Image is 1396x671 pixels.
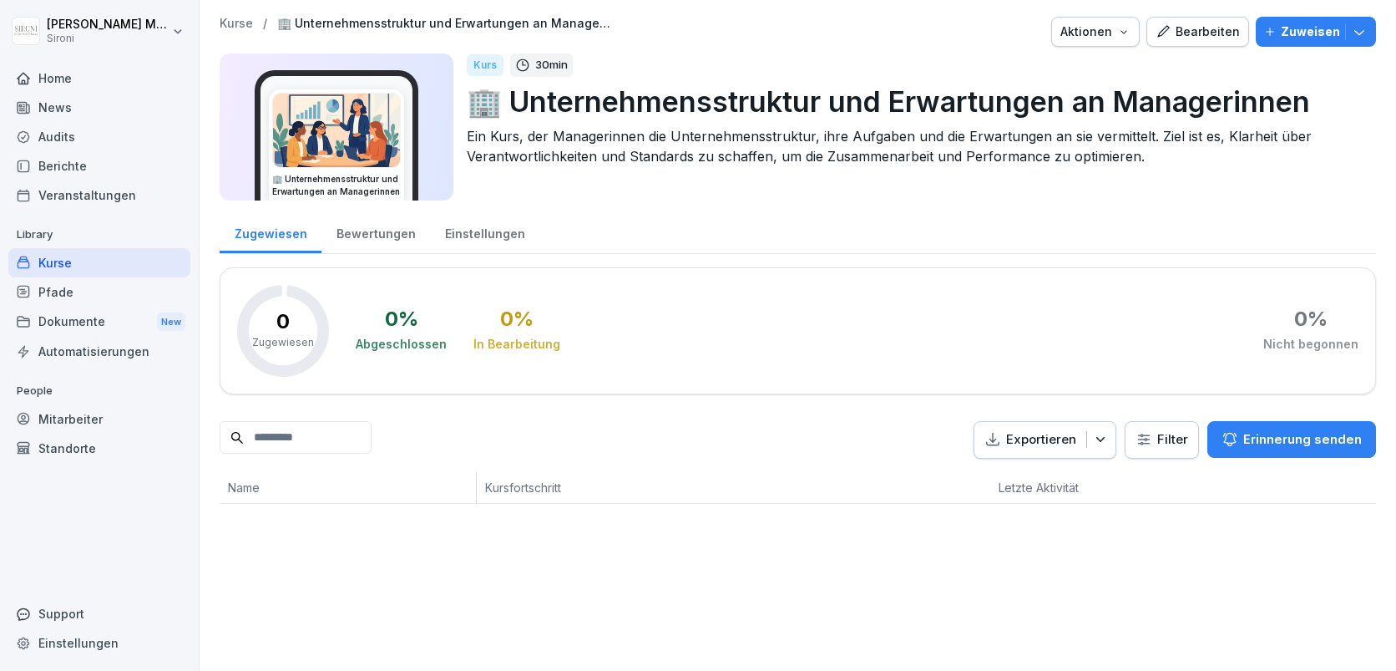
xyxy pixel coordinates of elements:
a: Kurse [8,248,190,277]
button: Zuweisen [1256,17,1376,47]
a: Mitarbeiter [8,404,190,434]
div: In Bearbeitung [473,336,560,353]
button: Filter [1125,422,1198,458]
div: Support [8,599,190,628]
a: DokumenteNew [8,307,190,338]
button: Erinnerung senden [1207,421,1376,458]
a: Veranstaltungen [8,180,190,210]
div: Kurs [467,54,503,76]
p: Zugewiesen [252,335,314,350]
a: Pfade [8,277,190,307]
div: 0 % [385,309,418,329]
p: Ein Kurs, der Managerinnen die Unternehmensstruktur, ihre Aufgaben und die Erwartungen an sie ver... [467,126,1363,166]
p: 30 min [535,57,568,74]
a: Automatisierungen [8,337,190,366]
div: 0 % [500,309,534,329]
button: Aktionen [1051,17,1140,47]
div: Nicht begonnen [1263,336,1358,353]
div: Aktionen [1060,23,1130,41]
p: Library [8,221,190,248]
a: Bewertungen [321,211,430,253]
p: Letzte Aktivität [999,479,1142,496]
div: 0 % [1294,309,1328,329]
div: New [157,313,185,332]
a: Standorte [8,434,190,463]
p: 0 [276,312,290,332]
a: Audits [8,122,190,151]
a: Berichte [8,151,190,180]
p: People [8,378,190,404]
p: [PERSON_NAME] Malec [47,18,169,32]
a: Einstellungen [430,211,539,253]
p: Name [228,479,468,496]
p: Erinnerung senden [1243,430,1362,449]
p: Exportieren [1006,430,1076,450]
button: Exportieren [974,421,1116,459]
p: / [263,17,267,31]
p: Zuweisen [1281,23,1340,41]
img: ej2megbpzhg2gf1t6g1vkw86.png [273,94,400,167]
a: Kurse [220,17,253,31]
a: Zugewiesen [220,211,321,253]
a: News [8,93,190,122]
div: Filter [1136,431,1188,448]
div: Dokumente [8,307,190,338]
p: Sironi [47,33,169,44]
button: Bearbeiten [1146,17,1249,47]
a: 🏢 Unternehmensstruktur und Erwartungen an Managerinnen [277,17,611,31]
h3: 🏢 Unternehmensstruktur und Erwartungen an Managerinnen [272,173,401,198]
p: Kursfortschritt [485,479,790,496]
div: Bearbeiten [1156,23,1240,41]
a: Home [8,64,190,93]
a: Einstellungen [8,628,190,658]
p: 🏢 Unternehmensstruktur und Erwartungen an Managerinnen [467,80,1363,123]
div: Abgeschlossen [356,336,447,353]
